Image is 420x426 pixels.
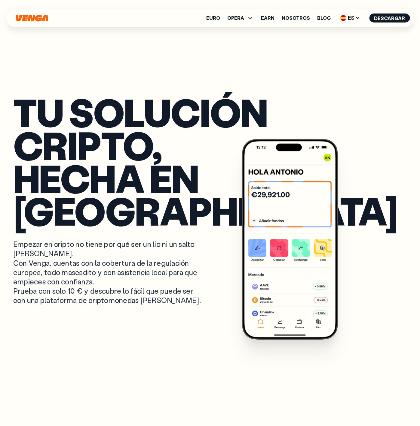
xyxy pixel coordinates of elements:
svg: Inicio [15,15,49,22]
a: Nosotros [282,16,310,20]
a: Blog [317,16,331,20]
p: Empezar en cripto no tiene por qué ser un lío ni un salto [PERSON_NAME]. Con Venga, cuentas con l... [13,239,203,305]
a: Euro [206,16,220,20]
span: OPERA [227,16,244,20]
button: Descargar [369,13,410,22]
img: flag-es [340,15,346,21]
span: ES [338,13,362,23]
img: Venga app main [242,139,338,340]
span: OPERA [227,14,254,22]
p: Tu solución cripto, hecha en [GEOGRAPHIC_DATA] [13,96,284,227]
a: Earn [261,16,274,20]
